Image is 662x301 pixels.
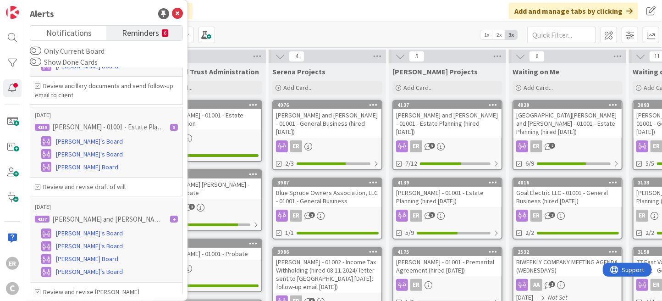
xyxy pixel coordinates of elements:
[393,210,502,222] div: ER
[30,57,41,67] button: Show Done Cards
[35,136,178,147] a: [PERSON_NAME]'s Board
[272,100,382,170] a: 4076[PERSON_NAME] and [PERSON_NAME] - 01001 - General Business (hired [DATE])ER2/3
[525,159,534,168] span: 6/9
[513,178,622,187] div: 4016
[285,228,294,238] span: 1/1
[52,123,165,131] p: [PERSON_NAME] - 01001 - Estate Planning (hired [DATE])
[397,249,502,255] div: 4175
[170,124,178,131] div: 3
[290,140,302,152] div: ER
[513,187,622,207] div: Goal Electric LLC - 01001 - General Business (hired [DATE])
[56,267,123,277] span: [PERSON_NAME]'s Board
[509,3,638,19] div: Add and manage tabs by clicking
[30,56,98,67] label: Show Done Cards
[273,210,381,222] div: ER
[530,279,542,291] div: AA
[157,102,261,108] div: 3108
[35,149,178,160] a: [PERSON_NAME]'s Board
[513,248,622,256] div: 2532
[153,101,261,109] div: 3108
[19,1,42,12] span: Support
[289,51,304,62] span: 4
[46,26,92,39] span: Notifications
[393,248,502,256] div: 4175
[153,109,261,129] div: [PERSON_NAME] - 01001 - Estate Administration
[518,179,622,186] div: 4016
[35,112,178,118] p: [DATE]
[393,101,502,109] div: 4137
[392,67,478,76] span: Ryan Projects
[513,140,622,152] div: ER
[35,162,178,173] a: [PERSON_NAME] Board
[393,279,502,291] div: ER
[272,178,382,240] a: 3987Blue Spruce Owners Association, LLC - 01001 - General BusinessER1/1
[273,101,381,138] div: 4076[PERSON_NAME] and [PERSON_NAME] - 01001 - General Business (hired [DATE])
[513,256,622,276] div: BIWEEKLY COMPANY MEETING AGENDA (WEDNESDAYS)
[35,267,178,278] a: [PERSON_NAME]'s Board
[35,254,178,265] a: [PERSON_NAME] Board
[513,210,622,222] div: ER
[153,101,261,129] div: 3108[PERSON_NAME] - 01001 - Estate Administration
[518,249,622,255] div: 2532
[273,256,381,293] div: [PERSON_NAME] - 01002 - Income Tax Withholding (hired 08.11.2024/ letter sent to [GEOGRAPHIC_DATA...
[56,137,123,146] span: [PERSON_NAME]'s Board
[35,216,50,223] div: 4137
[645,228,654,238] span: 2/2
[122,26,159,39] span: Reminders
[393,140,502,152] div: ER
[153,240,261,260] div: 4165[PERSON_NAME] - 01001 - Probate
[157,240,261,247] div: 4165
[530,210,542,222] div: ER
[153,132,261,144] div: ER
[277,102,381,108] div: 4076
[393,109,502,138] div: [PERSON_NAME] and [PERSON_NAME] - 01001 - Estate Planning (hired [DATE])
[397,102,502,108] div: 4137
[35,287,178,296] h6: Review and revise [PERSON_NAME]
[152,67,259,76] span: Estate and Trust Administration
[152,100,262,162] a: 3108[PERSON_NAME] - 01001 - Estate AdministrationER7/7
[273,101,381,109] div: 4076
[645,159,654,168] span: 5/5
[493,30,505,39] span: 2x
[153,170,261,178] div: 3953
[309,212,315,218] span: 2
[405,228,414,238] span: 5/9
[636,210,648,222] div: ER
[35,124,50,131] div: 4139
[393,248,502,276] div: 4175[PERSON_NAME] - 01001 - Premarital Agreement (hired [DATE])
[410,279,422,291] div: ER
[524,84,553,92] span: Add Card...
[480,30,493,39] span: 1x
[290,210,302,222] div: ER
[513,101,622,109] div: 4029
[525,228,534,238] span: 2/2
[392,178,502,240] a: 4139[PERSON_NAME] - 01001 - Estate Planning (hired [DATE])ER5/9
[530,140,542,152] div: ER
[157,171,261,178] div: 3953
[529,51,545,62] span: 6
[513,67,559,76] span: Waiting on Me
[409,51,425,62] span: 5
[56,241,123,251] span: [PERSON_NAME]'s Board
[152,239,262,292] a: 4165[PERSON_NAME] - 01001 - ProbateER2/2
[273,248,381,293] div: 3986[PERSON_NAME] - 01002 - Income Tax Withholding (hired 08.11.2024/ letter sent to [GEOGRAPHIC_...
[273,109,381,138] div: [PERSON_NAME] and [PERSON_NAME] - 01001 - General Business (hired [DATE])
[513,279,622,291] div: AA
[513,100,623,170] a: 4029[GEOGRAPHIC_DATA][PERSON_NAME] and [PERSON_NAME] - 01001 - Estate Planning (hired [DATE])ER6/9
[410,210,422,222] div: ER
[410,140,422,152] div: ER
[518,102,622,108] div: 4029
[153,262,261,274] div: ER
[56,150,123,159] span: [PERSON_NAME]'s Board
[153,178,261,199] div: [PERSON_NAME].[PERSON_NAME] - 01001 - Probate
[513,248,622,276] div: 2532BIWEEKLY COMPANY MEETING AGENDA (WEDNESDAYS)
[189,204,195,210] span: 1
[152,169,262,231] a: 3953[PERSON_NAME].[PERSON_NAME] - 01001 - ProbateER5/6
[513,178,622,207] div: 4016Goal Electric LLC - 01001 - General Business (hired [DATE])
[392,100,502,170] a: 4137[PERSON_NAME] and [PERSON_NAME] - 01001 - Estate Planning (hired [DATE])ER7/12
[429,212,435,218] span: 2
[273,178,381,207] div: 3987Blue Spruce Owners Association, LLC - 01001 - General Business
[393,178,502,187] div: 4139
[35,228,178,239] a: [PERSON_NAME]'s Board
[405,159,417,168] span: 7/12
